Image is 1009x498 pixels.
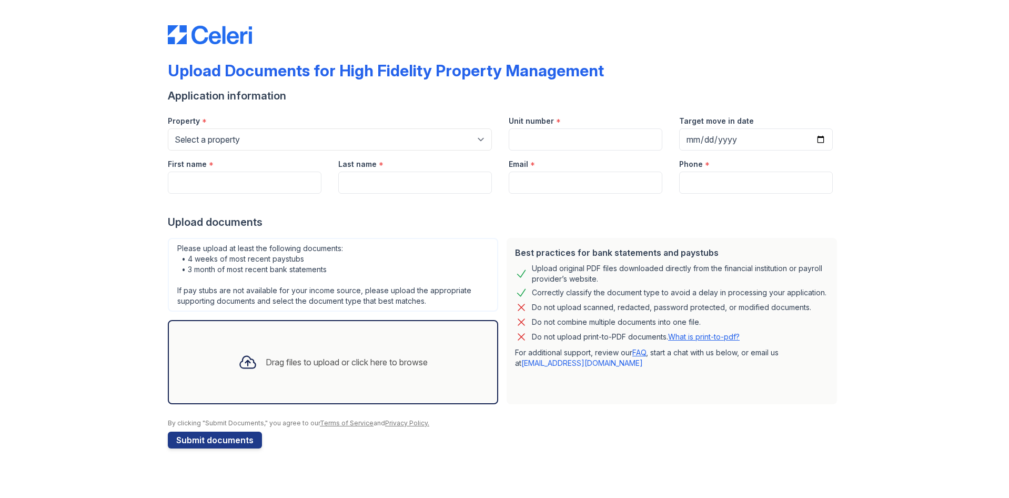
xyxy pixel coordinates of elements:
[532,286,826,299] div: Correctly classify the document type to avoid a delay in processing your application.
[168,88,841,103] div: Application information
[632,348,646,357] a: FAQ
[521,358,643,367] a: [EMAIL_ADDRESS][DOMAIN_NAME]
[532,301,811,314] div: Do not upload scanned, redacted, password protected, or modified documents.
[385,419,429,427] a: Privacy Policy.
[515,347,829,368] p: For additional support, review our , start a chat with us below, or email us at
[668,332,740,341] a: What is print-to-pdf?
[509,159,528,170] label: Email
[168,215,841,230] div: Upload documents
[532,316,701,328] div: Do not combine multiple documents into one file.
[266,356,428,368] div: Drag files to upload or click here to browse
[168,419,841,427] div: By clicking "Submit Documents," you agree to our and
[532,332,740,342] p: Do not upload print-to-PDF documents.
[679,116,754,126] label: Target move in date
[515,246,829,259] div: Best practices for bank statements and paystubs
[168,159,207,170] label: First name
[338,159,377,170] label: Last name
[168,61,604,80] div: Upload Documents for High Fidelity Property Management
[509,116,554,126] label: Unit number
[679,159,703,170] label: Phone
[320,419,374,427] a: Terms of Service
[168,116,200,126] label: Property
[168,238,498,312] div: Please upload at least the following documents: • 4 weeks of most recent paystubs • 3 month of mo...
[168,25,252,44] img: CE_Logo_Blue-a8612792a0a2168367f1c8372b55b34899dd931a85d93a1a3d3e32e68fde9ad4.png
[532,263,829,284] div: Upload original PDF files downloaded directly from the financial institution or payroll provider’...
[168,432,262,449] button: Submit documents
